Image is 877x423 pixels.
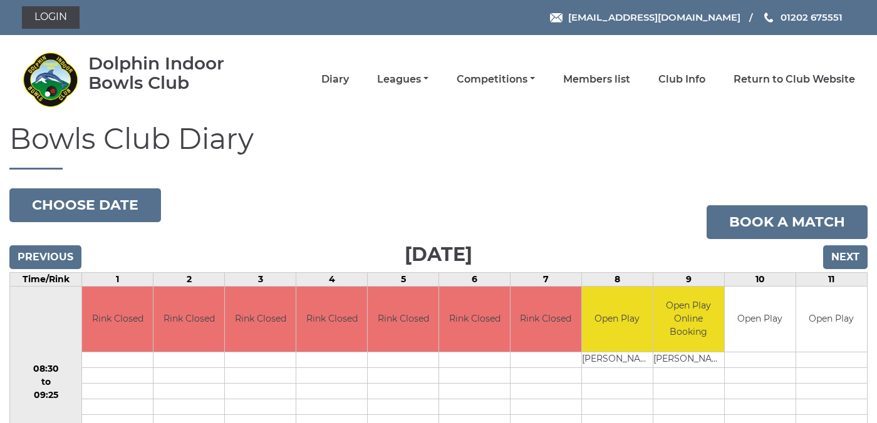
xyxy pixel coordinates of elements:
[581,272,653,286] td: 8
[653,272,724,286] td: 9
[368,287,438,352] td: Rink Closed
[9,245,81,269] input: Previous
[582,352,653,368] td: [PERSON_NAME]
[321,73,349,86] a: Diary
[9,188,161,222] button: Choose date
[439,272,511,286] td: 6
[225,287,296,352] td: Rink Closed
[653,287,724,352] td: Open Play Online Booking
[707,205,868,239] a: Book a match
[796,287,867,352] td: Open Play
[377,73,428,86] a: Leagues
[658,73,705,86] a: Club Info
[582,287,653,352] td: Open Play
[9,123,868,170] h1: Bowls Club Diary
[368,272,439,286] td: 5
[550,10,740,24] a: Email [EMAIL_ADDRESS][DOMAIN_NAME]
[724,272,796,286] td: 10
[796,272,867,286] td: 11
[762,10,843,24] a: Phone us 01202 675551
[82,272,153,286] td: 1
[22,51,78,108] img: Dolphin Indoor Bowls Club
[568,11,740,23] span: [EMAIL_ADDRESS][DOMAIN_NAME]
[550,13,563,23] img: Email
[82,287,153,352] td: Rink Closed
[725,287,796,352] td: Open Play
[296,272,368,286] td: 4
[563,73,630,86] a: Members list
[511,272,582,286] td: 7
[653,352,724,368] td: [PERSON_NAME]
[10,272,82,286] td: Time/Rink
[22,6,80,29] a: Login
[823,245,868,269] input: Next
[153,272,225,286] td: 2
[439,287,510,352] td: Rink Closed
[781,11,843,23] span: 01202 675551
[764,13,773,23] img: Phone us
[88,54,261,93] div: Dolphin Indoor Bowls Club
[734,73,855,86] a: Return to Club Website
[296,287,367,352] td: Rink Closed
[225,272,296,286] td: 3
[153,287,224,352] td: Rink Closed
[511,287,581,352] td: Rink Closed
[457,73,535,86] a: Competitions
